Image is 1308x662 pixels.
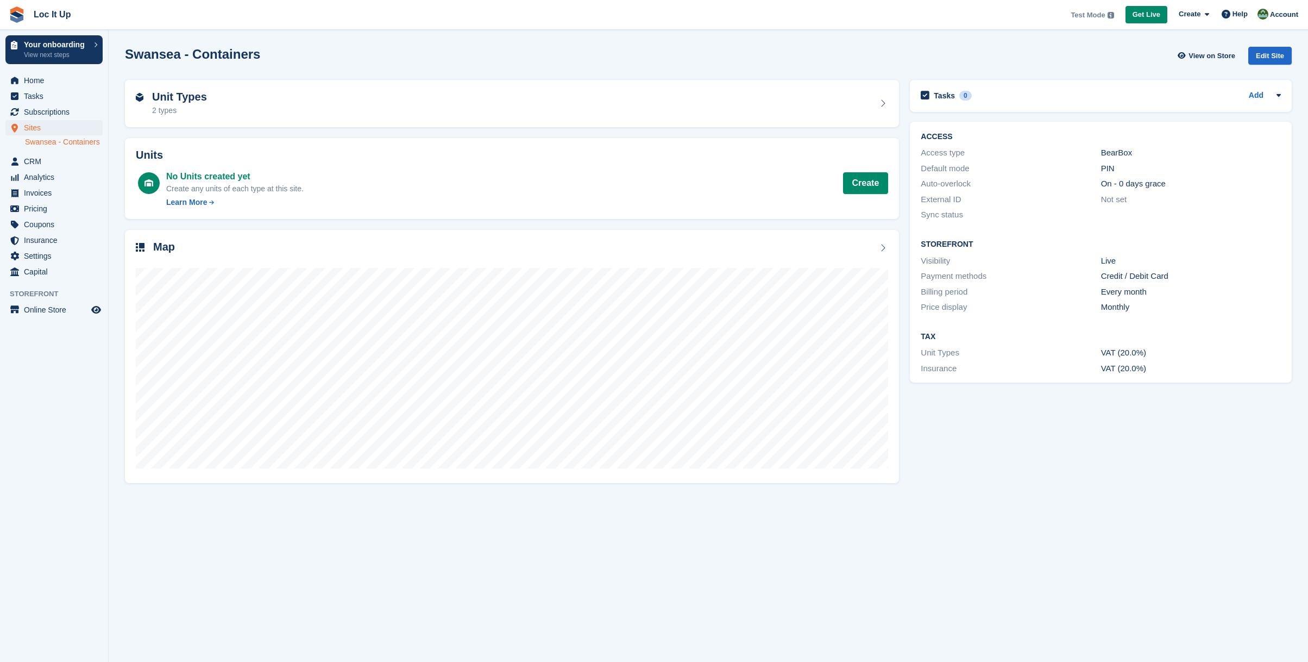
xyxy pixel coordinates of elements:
[24,201,89,216] span: Pricing
[1101,147,1281,159] div: BearBox
[136,149,888,161] h2: Units
[24,170,89,185] span: Analytics
[25,137,103,147] a: Swansea - Containers
[24,264,89,279] span: Capital
[921,178,1101,190] div: Auto-overlock
[921,270,1101,283] div: Payment methods
[24,89,89,104] span: Tasks
[5,35,103,64] a: Your onboarding View next steps
[5,104,103,120] a: menu
[24,302,89,317] span: Online Store
[1108,12,1114,18] img: icon-info-grey-7440780725fd019a000dd9b08b2336e03edf1995a4989e88bcd33f0948082b44.svg
[1257,9,1268,20] img: Ryan Loc it up
[1188,51,1235,61] span: View on Store
[5,302,103,317] a: menu
[24,41,89,48] p: Your onboarding
[1071,10,1105,21] span: Test Mode
[5,170,103,185] a: menu
[10,289,108,299] span: Storefront
[1101,270,1281,283] div: Credit / Debit Card
[921,193,1101,206] div: External ID
[1248,47,1292,69] a: Edit Site
[921,133,1281,141] h2: ACCESS
[843,172,889,194] button: Create
[1249,90,1263,102] a: Add
[24,73,89,88] span: Home
[1176,47,1240,65] a: View on Store
[5,233,103,248] a: menu
[5,89,103,104] a: menu
[1101,286,1281,298] div: Every month
[5,120,103,135] a: menu
[921,301,1101,314] div: Price display
[921,363,1101,375] div: Insurance
[125,80,899,128] a: Unit Types 2 types
[5,201,103,216] a: menu
[166,183,304,195] div: Create any units of each type at this site.
[5,154,103,169] a: menu
[24,233,89,248] span: Insurance
[166,197,207,208] div: Learn More
[1101,255,1281,267] div: Live
[24,217,89,232] span: Coupons
[136,243,144,252] img: map-icn-33ee37083ee616e46c38cad1a60f524a97daa1e2b2c8c0bc3eb3415660979fc1.svg
[1125,6,1167,24] a: Get Live
[1101,347,1281,359] div: VAT (20.0%)
[5,264,103,279] a: menu
[1101,178,1281,190] div: On - 0 days grace
[921,163,1101,175] div: Default mode
[934,91,955,101] h2: Tasks
[921,286,1101,298] div: Billing period
[24,50,89,60] p: View next steps
[125,47,260,61] h2: Swansea - Containers
[24,185,89,201] span: Invoices
[24,104,89,120] span: Subscriptions
[5,248,103,264] a: menu
[24,154,89,169] span: CRM
[153,241,175,253] h2: Map
[1248,47,1292,65] div: Edit Site
[5,217,103,232] a: menu
[1101,163,1281,175] div: PIN
[5,73,103,88] a: menu
[152,105,207,116] div: 2 types
[1270,9,1298,20] span: Account
[24,248,89,264] span: Settings
[90,303,103,316] a: Preview store
[144,179,153,187] img: unit-icn-white-d235c252c4782ee186a2df4c2286ac11bc0d7b43c5caf8ab1da4ff888f7e7cf9.svg
[1232,9,1248,20] span: Help
[1179,9,1200,20] span: Create
[1133,9,1160,20] span: Get Live
[921,255,1101,267] div: Visibility
[1101,301,1281,314] div: Monthly
[959,91,972,101] div: 0
[9,7,25,23] img: stora-icon-8386f47178a22dfd0bd8f6a31ec36ba5ce8667c1dd55bd0f319d3a0aa187defe.svg
[1101,363,1281,375] div: VAT (20.0%)
[5,185,103,201] a: menu
[921,209,1101,221] div: Sync status
[166,170,304,183] div: No Units created yet
[24,120,89,135] span: Sites
[921,333,1281,341] h2: Tax
[136,93,143,102] img: unit-type-icn-2b2737a686de81e16bb02015468b77c625bbabd49415b5ef34ead5e3b44a266d.svg
[29,5,75,23] a: Loc It Up
[125,230,899,484] a: Map
[921,240,1281,249] h2: Storefront
[921,347,1101,359] div: Unit Types
[166,197,304,208] a: Learn More
[1101,193,1281,206] div: Not set
[921,147,1101,159] div: Access type
[152,91,207,103] h2: Unit Types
